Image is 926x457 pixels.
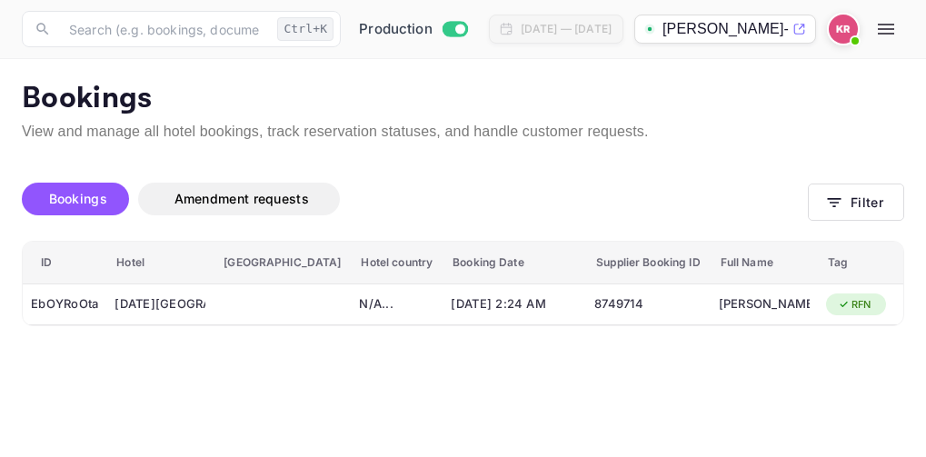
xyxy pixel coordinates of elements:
[359,290,434,319] div: N/A
[586,242,710,284] th: Supplier Booking ID
[711,242,818,284] th: Full Name
[277,17,334,41] div: Ctrl+K
[662,18,789,40] p: [PERSON_NAME]-unbrg.[PERSON_NAME]...
[22,121,904,143] p: View and manage all hotel bookings, track reservation statuses, and handle customer requests.
[359,295,434,313] div: N/A ...
[719,290,810,319] div: Rosamya Moreno
[521,21,612,37] div: [DATE] — [DATE]
[352,19,474,40] div: Switch to Sandbox mode
[451,294,578,314] span: [DATE] 2:24 AM
[31,290,98,319] div: EbOYRoOta
[594,290,702,319] div: 8749714
[106,242,214,284] th: Hotel
[351,242,443,284] th: Hotel country
[829,15,858,44] img: Kobus Roux
[214,242,351,284] th: [GEOGRAPHIC_DATA]
[818,242,895,284] th: Tag
[23,242,106,284] th: ID
[443,242,586,284] th: Booking Date
[174,191,309,206] span: Amendment requests
[359,19,433,40] span: Production
[22,183,808,215] div: account-settings tabs
[49,191,107,206] span: Bookings
[22,81,904,117] p: Bookings
[826,293,883,316] div: RFN
[115,290,205,319] div: Mardi Gras Hotel & Casino
[808,184,904,221] button: Filter
[58,11,270,47] input: Search (e.g. bookings, documentation)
